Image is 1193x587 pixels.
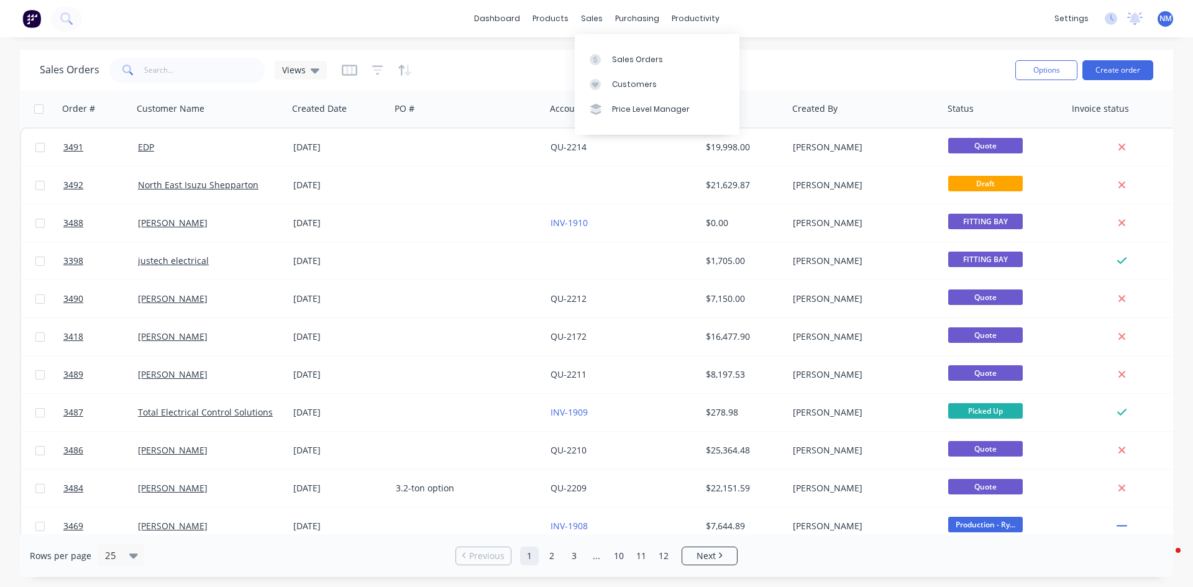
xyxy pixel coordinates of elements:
[63,293,83,305] span: 3490
[706,255,779,267] div: $1,705.00
[63,129,138,166] a: 3491
[948,176,1023,191] span: Draft
[575,9,609,28] div: sales
[551,141,587,153] a: QU-2214
[144,58,265,83] input: Search...
[138,217,208,229] a: [PERSON_NAME]
[63,330,83,343] span: 3418
[63,356,138,393] a: 3489
[612,79,657,90] div: Customers
[526,9,575,28] div: products
[1015,60,1077,80] button: Options
[706,293,779,305] div: $7,150.00
[63,507,138,545] a: 3469
[63,394,138,431] a: 3487
[63,444,83,457] span: 3486
[793,179,931,191] div: [PERSON_NAME]
[551,482,587,494] a: QU-2209
[293,141,386,153] div: [DATE]
[612,54,663,65] div: Sales Orders
[793,217,931,229] div: [PERSON_NAME]
[293,217,386,229] div: [DATE]
[40,64,99,76] h1: Sales Orders
[1082,60,1153,80] button: Create order
[1048,9,1095,28] div: settings
[948,365,1023,381] span: Quote
[63,179,83,191] span: 3492
[706,179,779,191] div: $21,629.87
[706,482,779,494] div: $22,151.59
[550,102,632,115] div: Accounting Order #
[565,547,583,565] a: Page 3
[551,444,587,456] a: QU-2210
[22,9,41,28] img: Factory
[1072,102,1129,115] div: Invoice status
[63,318,138,355] a: 3418
[948,327,1023,343] span: Quote
[293,482,386,494] div: [DATE]
[63,280,138,317] a: 3490
[948,214,1023,229] span: FITTING BAY
[793,444,931,457] div: [PERSON_NAME]
[575,47,739,71] a: Sales Orders
[697,550,716,562] span: Next
[682,550,737,562] a: Next page
[706,520,779,532] div: $7,644.89
[63,242,138,280] a: 3398
[468,9,526,28] a: dashboard
[575,72,739,97] a: Customers
[948,252,1023,267] span: FITTING BAY
[520,547,539,565] a: Page 1 is your current page
[282,63,306,76] span: Views
[948,479,1023,494] span: Quote
[293,520,386,532] div: [DATE]
[293,179,386,191] div: [DATE]
[793,141,931,153] div: [PERSON_NAME]
[632,547,651,565] a: Page 11
[575,97,739,122] a: Price Level Manager
[706,368,779,381] div: $8,197.53
[948,102,974,115] div: Status
[138,406,273,418] a: Total Electrical Control Solutions
[138,179,258,191] a: North East Isuzu Shepparton
[63,204,138,242] a: 3488
[138,444,208,456] a: [PERSON_NAME]
[293,406,386,419] div: [DATE]
[948,403,1023,419] span: Picked Up
[551,330,587,342] a: QU-2172
[793,520,931,532] div: [PERSON_NAME]
[793,330,931,343] div: [PERSON_NAME]
[293,330,386,343] div: [DATE]
[63,166,138,204] a: 3492
[63,368,83,381] span: 3489
[293,368,386,381] div: [DATE]
[138,482,208,494] a: [PERSON_NAME]
[587,547,606,565] a: Jump forward
[63,141,83,153] span: 3491
[469,550,505,562] span: Previous
[542,547,561,565] a: Page 2
[706,217,779,229] div: $0.00
[551,368,587,380] a: QU-2211
[292,102,347,115] div: Created Date
[551,293,587,304] a: QU-2212
[293,293,386,305] div: [DATE]
[948,289,1023,305] span: Quote
[138,255,209,266] a: justech electrical
[456,550,511,562] a: Previous page
[609,9,665,28] div: purchasing
[138,520,208,532] a: [PERSON_NAME]
[30,550,91,562] span: Rows per page
[293,444,386,457] div: [DATE]
[948,441,1023,457] span: Quote
[63,482,83,494] span: 3484
[293,255,386,267] div: [DATE]
[63,432,138,469] a: 3486
[1159,13,1172,24] span: NM
[665,9,726,28] div: productivity
[63,217,83,229] span: 3488
[706,141,779,153] div: $19,998.00
[706,406,779,419] div: $278.98
[138,141,154,153] a: EDP
[63,406,83,419] span: 3487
